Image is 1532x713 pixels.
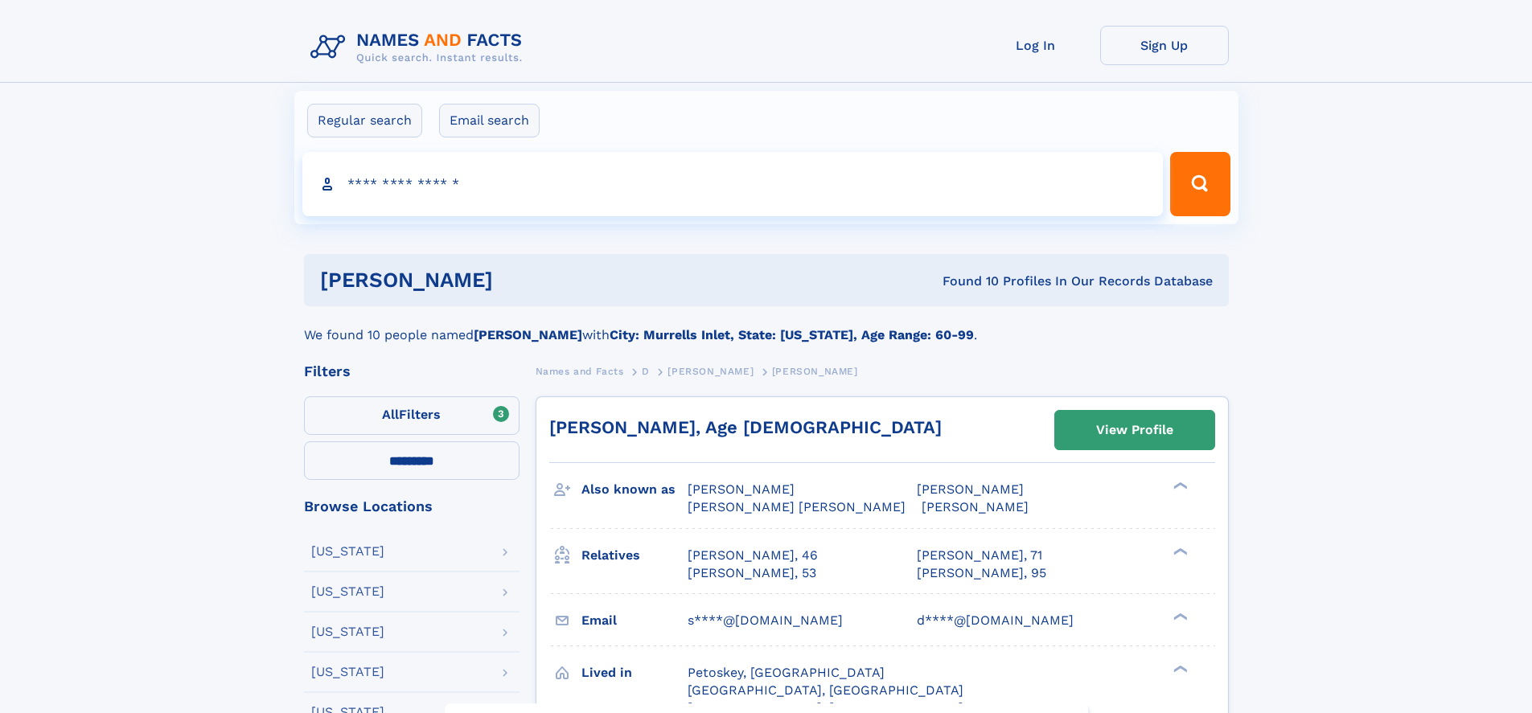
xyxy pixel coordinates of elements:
[304,306,1229,345] div: We found 10 people named with .
[581,659,688,686] h3: Lived in
[439,104,540,137] label: Email search
[1055,411,1214,449] a: View Profile
[311,585,384,598] div: [US_STATE]
[311,545,384,558] div: [US_STATE]
[688,682,963,698] span: [GEOGRAPHIC_DATA], [GEOGRAPHIC_DATA]
[922,499,1029,514] span: [PERSON_NAME]
[917,564,1046,582] a: [PERSON_NAME], 95
[642,366,650,377] span: D
[302,152,1164,216] input: search input
[667,366,754,377] span: [PERSON_NAME]
[1169,611,1189,621] div: ❯
[642,361,650,381] a: D
[549,417,942,437] a: [PERSON_NAME], Age [DEMOGRAPHIC_DATA]
[667,361,754,381] a: [PERSON_NAME]
[1169,546,1189,556] div: ❯
[688,547,818,564] a: [PERSON_NAME], 46
[1169,481,1189,491] div: ❯
[688,665,885,680] span: Petoskey, [GEOGRAPHIC_DATA]
[382,407,399,422] span: All
[688,564,816,582] a: [PERSON_NAME], 53
[320,270,718,290] h1: [PERSON_NAME]
[688,499,906,514] span: [PERSON_NAME] [PERSON_NAME]
[1170,152,1230,216] button: Search Button
[772,366,858,377] span: [PERSON_NAME]
[304,499,520,514] div: Browse Locations
[1169,663,1189,674] div: ❯
[304,364,520,379] div: Filters
[688,481,795,497] span: [PERSON_NAME]
[610,327,974,342] b: City: Murrells Inlet, State: [US_STATE], Age Range: 60-99
[307,104,422,137] label: Regular search
[474,327,582,342] b: [PERSON_NAME]
[581,542,688,569] h3: Relatives
[581,607,688,634] h3: Email
[311,666,384,678] div: [US_STATE]
[917,547,1042,564] a: [PERSON_NAME], 71
[536,361,624,381] a: Names and Facts
[1100,26,1229,65] a: Sign Up
[1096,412,1173,449] div: View Profile
[717,272,1213,290] div: Found 10 Profiles In Our Records Database
[917,481,1024,497] span: [PERSON_NAME]
[971,26,1100,65] a: Log In
[304,26,536,69] img: Logo Names and Facts
[581,476,688,503] h3: Also known as
[311,625,384,638] div: [US_STATE]
[304,396,520,435] label: Filters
